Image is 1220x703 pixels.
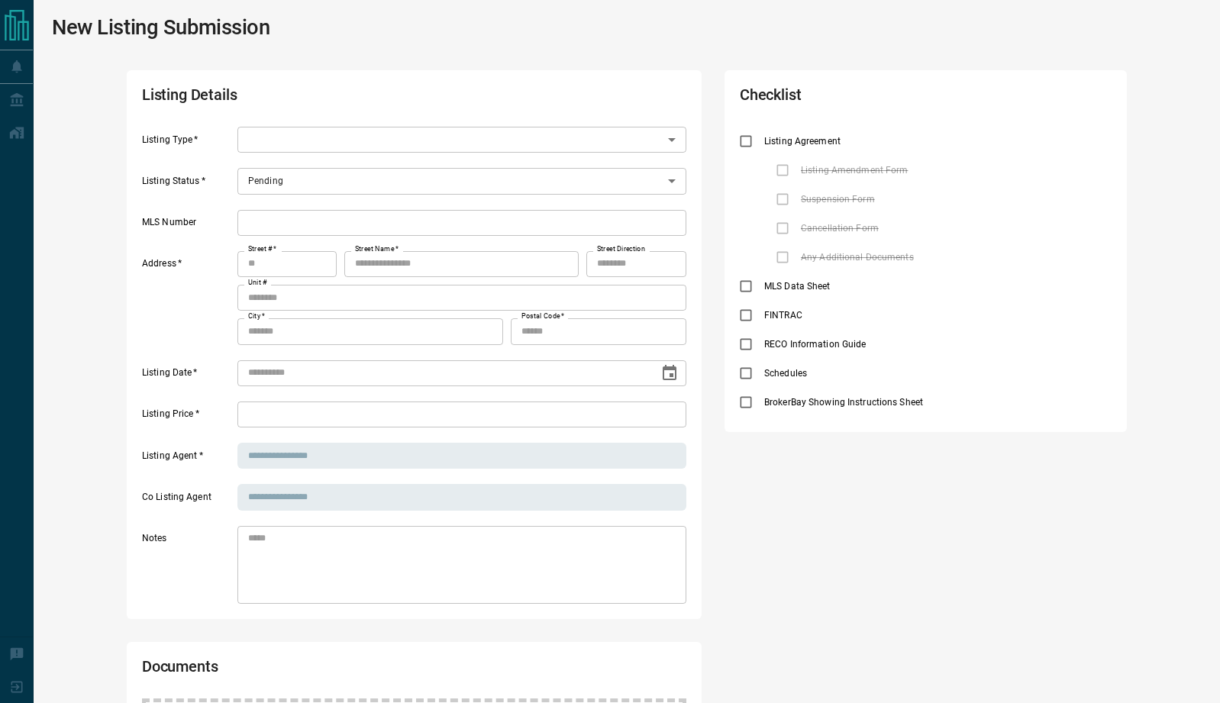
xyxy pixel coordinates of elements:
label: Listing Agent [142,450,234,469]
span: Schedules [760,366,811,380]
label: Postal Code [521,311,564,321]
span: Suspension Form [797,192,879,206]
span: Cancellation Form [797,221,883,235]
span: BrokerBay Showing Instructions Sheet [760,395,927,409]
label: Notes [142,532,234,604]
label: Listing Price [142,408,234,427]
label: MLS Number [142,216,234,236]
button: Choose date [654,358,685,389]
label: Listing Status [142,175,234,195]
label: Street Name [355,244,399,254]
h2: Listing Details [142,85,469,111]
span: Listing Agreement [760,134,844,148]
label: Listing Date [142,366,234,386]
span: Listing Amendment Form [797,163,912,177]
h2: Documents [142,657,469,683]
label: Street # [248,244,276,254]
label: Address [142,257,234,344]
label: City [248,311,265,321]
label: Street Direction [597,244,645,254]
span: Any Additional Documents [797,250,918,264]
label: Unit # [248,278,267,288]
label: Co Listing Agent [142,491,234,511]
span: FINTRAC [760,308,806,322]
label: Listing Type [142,134,234,153]
span: RECO Information Guide [760,337,870,351]
span: MLS Data Sheet [760,279,834,293]
h1: New Listing Submission [52,15,270,40]
div: Pending [237,168,686,194]
h2: Checklist [740,85,963,111]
